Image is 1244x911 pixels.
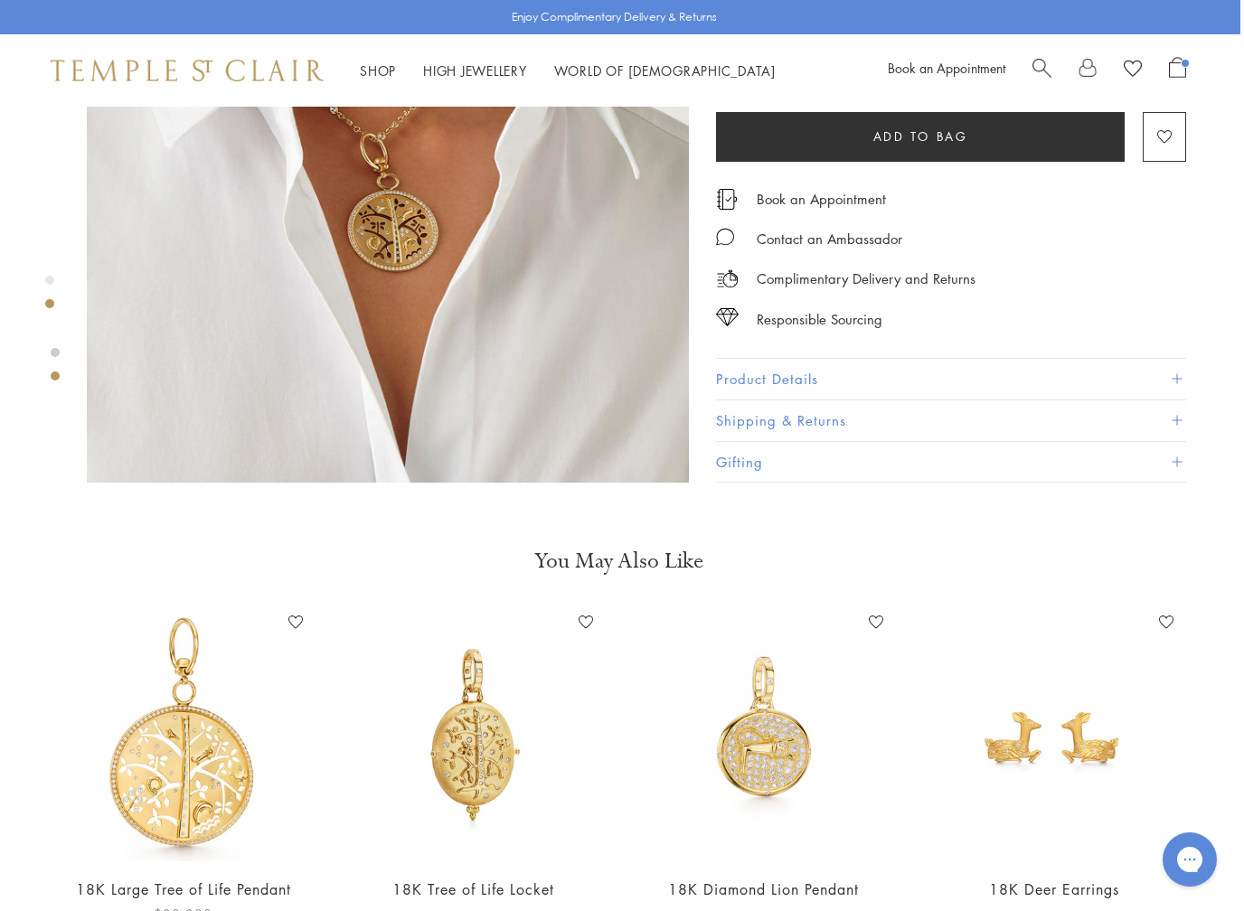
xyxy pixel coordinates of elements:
[716,359,1186,399] button: Product Details
[757,308,882,331] div: Responsible Sourcing
[716,442,1186,483] button: Gifting
[45,271,54,323] div: Product gallery navigation
[636,607,891,861] img: 18K Diamond Lion Pendant
[716,400,1186,441] button: Shipping & Returns
[1169,57,1186,84] a: Open Shopping Bag
[716,308,739,326] img: icon_sourcing.svg
[757,228,902,250] div: Contact an Ambassador
[716,228,734,246] img: MessageIcon-01_2.svg
[927,607,1181,861] img: 18K Deer Earrings
[51,60,324,81] img: Temple St. Clair
[668,879,859,899] a: 18K Diamond Lion Pendant
[360,61,396,80] a: ShopShop
[1154,826,1226,893] iframe: Gorgias live chat messenger
[1032,57,1051,84] a: Search
[392,879,554,899] a: 18K Tree of Life Locket
[346,607,600,861] img: P31816-TREELLOC
[360,60,776,82] nav: Main navigation
[757,189,886,209] a: Book an Appointment
[716,189,738,210] img: icon_appointment.svg
[69,547,1168,576] h3: You May Also Like
[716,268,739,290] img: icon_delivery.svg
[423,61,527,80] a: High JewelleryHigh Jewellery
[873,127,968,146] span: Add to bag
[757,268,975,291] p: Complimentary Delivery and Returns
[716,112,1125,162] button: Add to bag
[989,879,1119,899] a: 18K Deer Earrings
[76,879,291,899] a: 18K Large Tree of Life Pendant
[56,607,310,861] img: P31842-PVTREE
[888,59,1005,77] a: Book an Appointment
[512,8,717,26] p: Enjoy Complimentary Delivery & Returns
[1124,57,1142,84] a: View Wishlist
[554,61,776,80] a: World of [DEMOGRAPHIC_DATA]World of [DEMOGRAPHIC_DATA]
